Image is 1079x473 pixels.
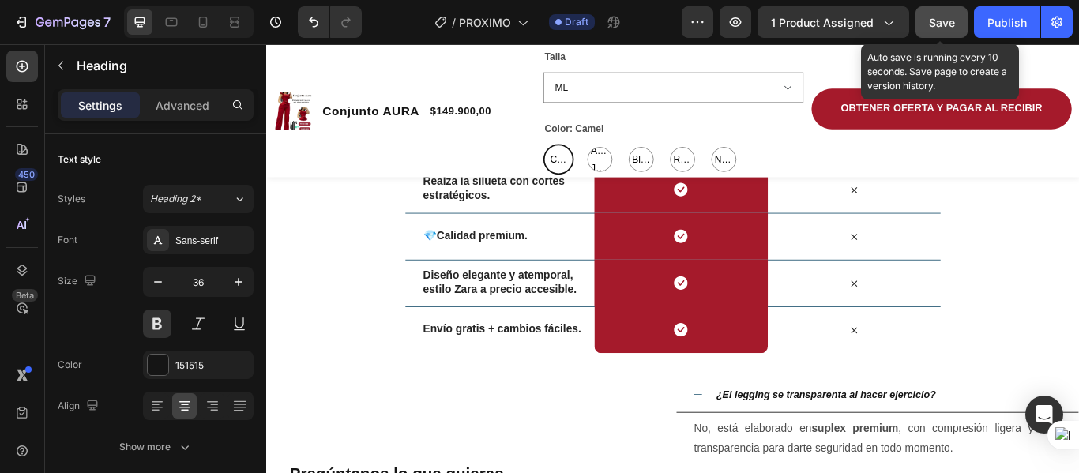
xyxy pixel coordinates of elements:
div: Show more [119,439,193,455]
button: <p><span style="font-size:15px;">OBTENER OFERTA Y PAGAR AL RECIBIR</span></p> [635,51,938,99]
span: Camel [327,124,353,144]
div: Font [58,233,77,247]
div: Align [58,396,102,417]
legend: Color: Camel [322,87,394,110]
span: Negro [519,124,547,144]
strong: ¿El legging se transparenta al hacer ejercicio? [524,402,780,415]
button: 7 [6,6,118,38]
p: Heading [77,56,247,75]
p: 7 [103,13,111,32]
span: Draft [565,15,588,29]
div: Text style [58,152,101,167]
iframe: Design area [266,44,1079,473]
p: Advanced [156,97,209,114]
div: Publish [987,14,1027,31]
div: Undo/Redo [298,6,362,38]
span: Blanco [423,124,450,144]
span: Save [929,16,955,29]
span: 1 product assigned [771,14,874,31]
div: Color [58,358,82,372]
button: 1 product assigned [758,6,909,38]
span: OBTENER OFERTA Y PAGAR AL RECIBIR [669,67,904,81]
span: / [452,14,456,31]
button: Publish [974,6,1040,38]
div: Styles [58,192,85,206]
div: 151515 [175,359,250,373]
button: Save [915,6,968,38]
div: 450 [15,168,38,181]
span: PROXIMO [459,14,511,31]
div: Open Intercom Messenger [1025,396,1063,434]
p: 💎 [182,216,381,232]
span: Rojo [471,124,498,144]
span: Azul Jean [374,114,402,154]
strong: suplex premium [636,441,737,455]
button: Heading 2* [143,185,254,213]
strong: Envío gratis + cambios fáciles. [182,325,367,339]
p: Settings [78,97,122,114]
strong: Calidad premium. [198,216,304,230]
strong: Diseño elegante y atemporal, estilo Zara a precio accesible. [182,262,362,292]
div: Size [58,271,100,292]
button: Show more [58,433,254,461]
div: Beta [12,289,38,302]
div: Sans-serif [175,234,250,248]
span: Heading 2* [150,192,201,206]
